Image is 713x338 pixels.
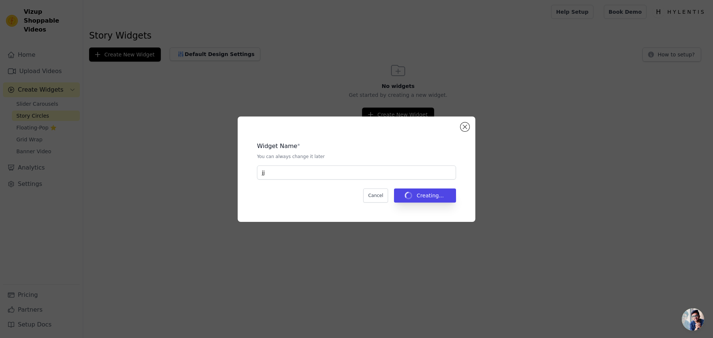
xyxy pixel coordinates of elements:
button: Cancel [363,188,388,203]
button: Close modal [460,122,469,131]
p: You can always change it later [257,154,456,160]
legend: Widget Name [257,142,297,151]
div: Open chat [682,308,704,331]
button: Creating... [394,188,456,203]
